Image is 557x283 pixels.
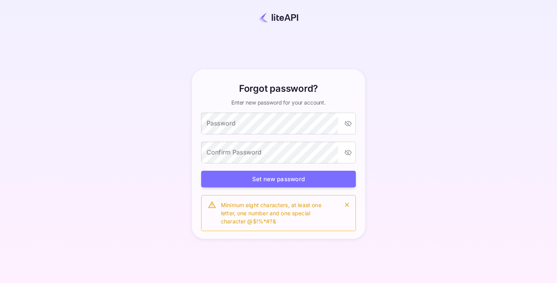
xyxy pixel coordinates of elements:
[201,171,356,187] button: Set new password
[341,146,355,160] button: toggle password visibility
[221,198,335,228] div: Minimum eight characters, at least one letter, one number and one special character @$!%*#?&
[231,99,326,106] p: Enter new password for your account.
[239,82,318,96] h6: Forgot password?
[341,117,355,130] button: toggle password visibility
[342,199,352,210] button: close
[258,12,299,22] img: liteapi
